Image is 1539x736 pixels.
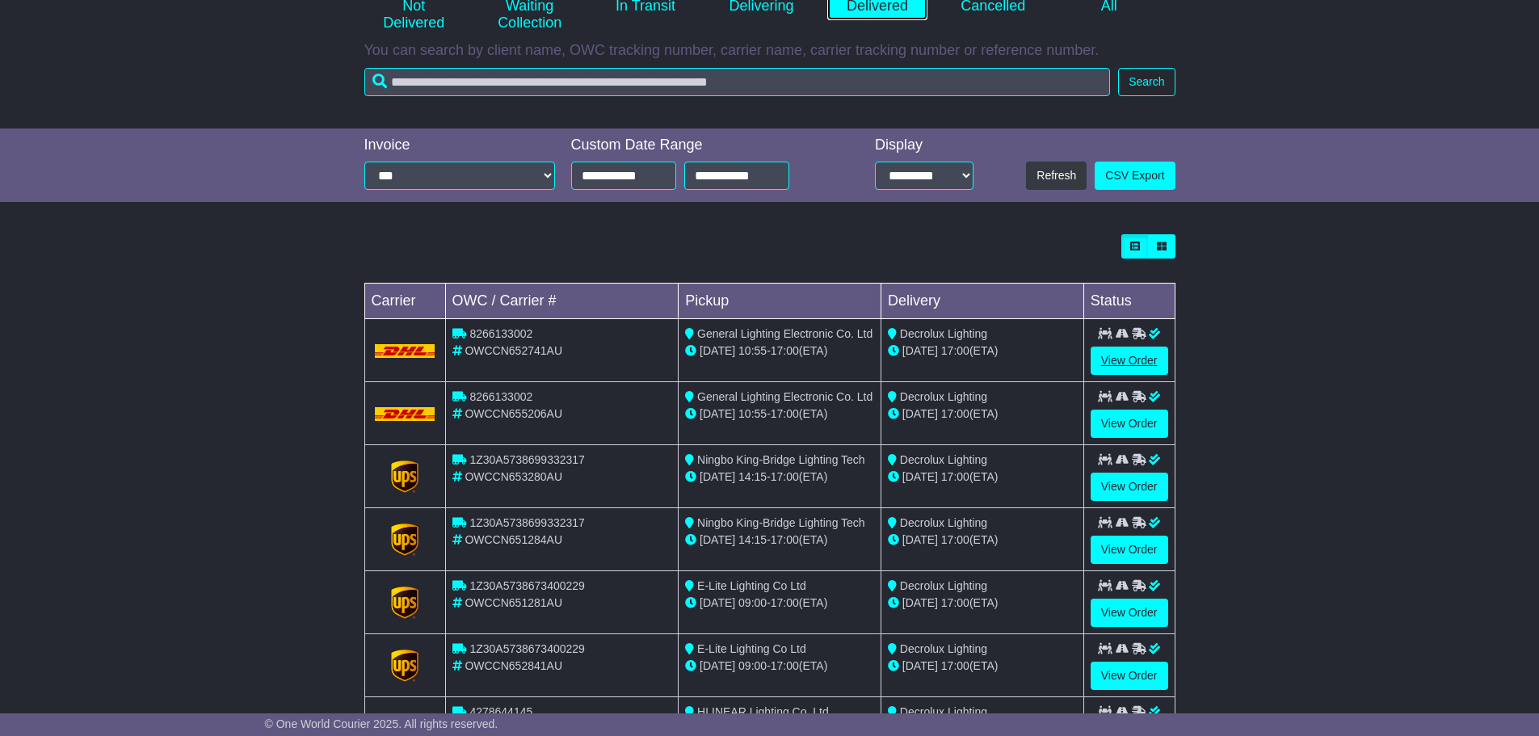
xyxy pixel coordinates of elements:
img: GetCarrierServiceLogo [391,587,418,619]
td: Pickup [679,284,881,319]
span: 17:00 [941,659,969,672]
span: OWCCN651284AU [465,533,562,546]
span: [DATE] [902,344,938,357]
td: Carrier [364,284,445,319]
span: 17:00 [941,470,969,483]
span: [DATE] [902,533,938,546]
span: 1Z30A5738673400229 [469,642,584,655]
div: (ETA) [888,595,1077,612]
span: OWCCN651281AU [465,596,562,609]
span: OWCCN655206AU [465,407,562,420]
span: [DATE] [700,470,735,483]
span: E-Lite Lighting Co Ltd [697,642,806,655]
a: View Order [1091,410,1168,438]
span: © One World Courier 2025. All rights reserved. [265,717,498,730]
span: 09:00 [738,596,767,609]
td: OWC / Carrier # [445,284,679,319]
span: [DATE] [700,407,735,420]
span: General Lighting Electronic Co. Ltd [697,327,873,340]
span: HLINEAR Lighting Co, Ltd [697,705,829,718]
span: Decrolux Lighting [900,642,987,655]
span: 1Z30A5738673400229 [469,579,584,592]
span: 8266133002 [469,390,532,403]
a: CSV Export [1095,162,1175,190]
span: 17:00 [771,344,799,357]
span: Decrolux Lighting [900,390,987,403]
div: (ETA) [888,658,1077,675]
img: GetCarrierServiceLogo [391,524,418,556]
span: 10:55 [738,407,767,420]
img: GetCarrierServiceLogo [391,650,418,682]
span: Decrolux Lighting [900,327,987,340]
span: 1Z30A5738699332317 [469,453,584,466]
td: Status [1083,284,1175,319]
div: (ETA) [888,406,1077,423]
span: E-Lite Lighting Co Ltd [697,579,806,592]
span: General Lighting Electronic Co. Ltd [697,390,873,403]
span: 09:00 [738,659,767,672]
img: GetCarrierServiceLogo [391,461,418,493]
img: DHL.png [375,407,435,420]
span: [DATE] [700,533,735,546]
p: You can search by client name, OWC tracking number, carrier name, carrier tracking number or refe... [364,42,1175,60]
span: 14:15 [738,470,767,483]
a: View Order [1091,347,1168,375]
button: Search [1118,68,1175,96]
span: [DATE] [700,659,735,672]
span: [DATE] [902,659,938,672]
span: Decrolux Lighting [900,516,987,529]
span: Ningbo King-Bridge Lighting Tech [697,516,865,529]
div: Custom Date Range [571,137,830,154]
span: [DATE] [902,407,938,420]
span: 17:00 [771,659,799,672]
span: Decrolux Lighting [900,705,987,718]
a: View Order [1091,536,1168,564]
span: OWCCN652841AU [465,659,562,672]
span: 17:00 [771,470,799,483]
span: [DATE] [902,596,938,609]
div: - (ETA) [685,406,874,423]
span: 1Z30A5738699332317 [469,516,584,529]
span: 8266133002 [469,327,532,340]
div: Invoice [364,137,555,154]
button: Refresh [1026,162,1087,190]
span: 17:00 [771,407,799,420]
span: 17:00 [771,596,799,609]
a: View Order [1091,473,1168,501]
span: 4278644145 [469,705,532,718]
span: [DATE] [902,470,938,483]
div: - (ETA) [685,595,874,612]
span: Decrolux Lighting [900,453,987,466]
div: - (ETA) [685,658,874,675]
span: 17:00 [941,533,969,546]
div: - (ETA) [685,343,874,360]
span: 17:00 [941,407,969,420]
span: [DATE] [700,344,735,357]
a: View Order [1091,599,1168,627]
span: Decrolux Lighting [900,579,987,592]
div: (ETA) [888,532,1077,549]
span: 17:00 [941,596,969,609]
div: (ETA) [888,343,1077,360]
td: Delivery [881,284,1083,319]
span: [DATE] [700,596,735,609]
span: 17:00 [771,533,799,546]
span: OWCCN653280AU [465,470,562,483]
span: OWCCN652741AU [465,344,562,357]
a: View Order [1091,662,1168,690]
div: - (ETA) [685,469,874,486]
span: 17:00 [941,344,969,357]
span: Ningbo King-Bridge Lighting Tech [697,453,865,466]
div: - (ETA) [685,532,874,549]
span: 10:55 [738,344,767,357]
span: 14:15 [738,533,767,546]
div: Display [875,137,973,154]
img: DHL.png [375,344,435,357]
div: (ETA) [888,469,1077,486]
